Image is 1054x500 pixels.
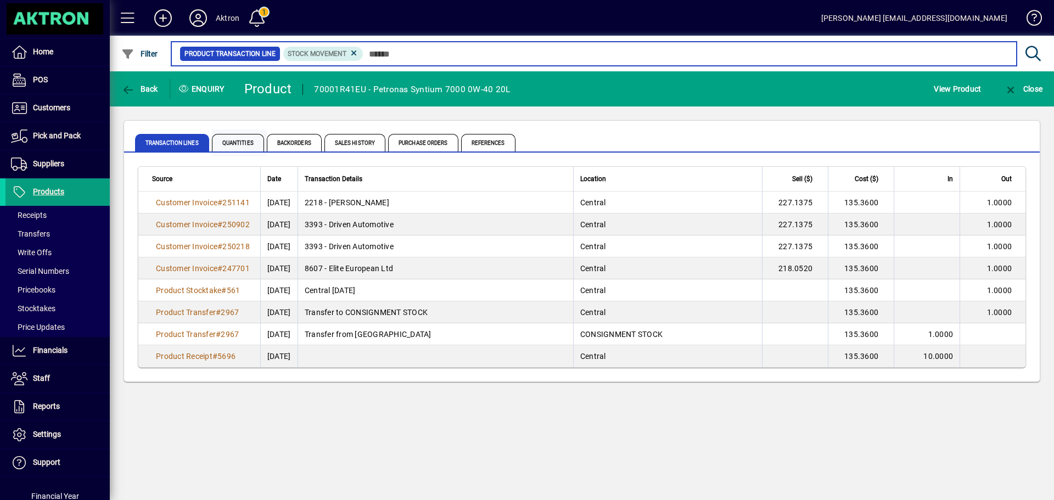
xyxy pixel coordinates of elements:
a: Customer Invoice#247701 [152,262,254,274]
td: 135.3600 [828,214,894,235]
span: Customer Invoice [156,264,217,273]
span: Transaction Lines [135,134,209,151]
td: 218.0520 [762,257,828,279]
a: Staff [5,365,110,392]
span: # [212,352,217,361]
span: Product Stocktake [156,286,221,295]
td: 3393 - Driven Automotive [298,235,573,257]
button: Add [145,8,181,28]
td: 135.3600 [828,301,894,323]
div: [PERSON_NAME] [EMAIL_ADDRESS][DOMAIN_NAME] [821,9,1007,27]
span: # [217,220,222,229]
app-page-header-button: Close enquiry [993,79,1054,99]
span: 1.0000 [987,286,1012,295]
app-page-header-button: Back [110,79,170,99]
span: # [216,308,221,317]
a: Product Stocktake#561 [152,284,244,296]
span: Products [33,187,64,196]
span: 2967 [221,330,239,339]
span: Staff [33,374,50,383]
a: Customer Invoice#251141 [152,196,254,209]
td: 8607 - Elite European Ltd [298,257,573,279]
a: Write Offs [5,243,110,262]
a: Transfers [5,224,110,243]
span: Customers [33,103,70,112]
span: Out [1001,173,1012,185]
span: # [221,286,226,295]
div: Sell ($) [769,173,822,185]
td: 135.3600 [828,235,894,257]
span: 2967 [221,308,239,317]
span: Product Transfer [156,330,216,339]
button: Close [1001,79,1045,99]
a: Pricebooks [5,280,110,299]
span: Customer Invoice [156,198,217,207]
span: # [217,264,222,273]
span: View Product [934,80,981,98]
span: Transaction Details [305,173,362,185]
span: Pick and Pack [33,131,81,140]
td: 227.1375 [762,214,828,235]
span: Filter [121,49,158,58]
a: Customer Invoice#250902 [152,218,254,231]
a: Product Transfer#2967 [152,328,243,340]
span: Date [267,173,281,185]
a: Pick and Pack [5,122,110,150]
a: Settings [5,421,110,448]
td: 135.3600 [828,323,894,345]
span: 5696 [217,352,236,361]
button: Profile [181,8,216,28]
span: Serial Numbers [11,267,69,276]
a: Price Updates [5,318,110,336]
span: 1.0000 [987,242,1012,251]
td: 135.3600 [828,279,894,301]
span: Central [580,286,606,295]
span: 1.0000 [987,308,1012,317]
span: Sell ($) [792,173,812,185]
div: Enquiry [170,80,236,98]
td: [DATE] [260,279,298,301]
span: References [461,134,515,151]
div: Product [244,80,292,98]
td: 227.1375 [762,235,828,257]
span: Stock movement [288,50,346,58]
span: 250902 [222,220,250,229]
span: 1.0000 [987,220,1012,229]
td: 135.3600 [828,257,894,279]
span: Close [1004,85,1042,93]
a: Reports [5,393,110,420]
span: Sales History [324,134,385,151]
span: Back [121,85,158,93]
a: Customer Invoice#250218 [152,240,254,252]
span: 10.0000 [923,352,953,361]
a: Stocktakes [5,299,110,318]
span: Financials [33,346,68,355]
span: 1.0000 [987,198,1012,207]
span: POS [33,75,48,84]
td: [DATE] [260,301,298,323]
td: Transfer from [GEOGRAPHIC_DATA] [298,323,573,345]
span: Backorders [267,134,322,151]
td: [DATE] [260,214,298,235]
td: 135.3600 [828,345,894,367]
span: Product Transfer [156,308,216,317]
span: 1.0000 [928,330,954,339]
span: # [216,330,221,339]
button: Back [119,79,161,99]
a: Receipts [5,206,110,224]
div: 70001R41EU - Petronas Syntium 7000 0W-40 20L [314,81,510,98]
span: Central [580,308,606,317]
span: 561 [227,286,240,295]
td: 135.3600 [828,192,894,214]
span: Product Transaction Line [184,48,276,59]
span: Customer Invoice [156,220,217,229]
td: Transfer to CONSIGNMENT STOCK [298,301,573,323]
span: Purchase Orders [388,134,458,151]
span: Reports [33,402,60,411]
span: Central [580,352,606,361]
span: 247701 [222,264,250,273]
span: Cost ($) [855,173,878,185]
span: Stocktakes [11,304,55,313]
div: Source [152,173,254,185]
span: Quantities [212,134,264,151]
